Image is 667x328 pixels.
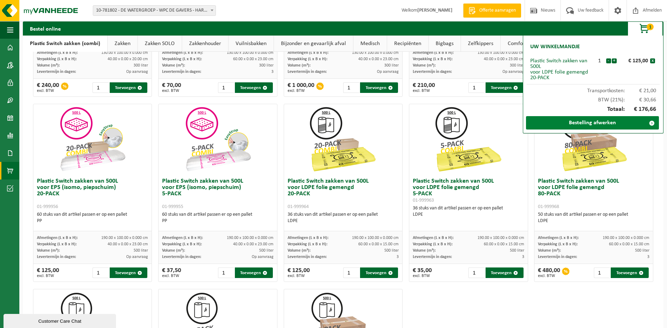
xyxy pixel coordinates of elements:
[259,63,274,68] span: 300 liter
[527,103,660,116] div: Totaal:
[288,255,327,259] span: Levertermijn in dagen:
[650,58,655,63] button: x
[530,58,593,81] div: Plastic Switch zakken van 500L voor LDPE folie gemengd 20-PACK
[162,236,203,240] span: Afmetingen (L x B x H):
[259,248,274,253] span: 500 liter
[271,70,274,74] span: 3
[101,236,148,240] span: 190.00 x 100.00 x 0.000 cm
[252,255,274,259] span: Op aanvraag
[162,63,185,68] span: Volume (m³):
[526,116,659,130] a: Bestelling afwerken
[37,89,59,93] span: excl. BTW
[274,36,353,52] a: Bijzonder en gevaarlijk afval
[625,88,656,94] span: € 21,00
[126,70,148,74] span: Op aanvraag
[606,58,611,63] button: -
[288,178,399,210] h3: Plastic Switch zakken van 500L voor LDPE folie gemengd 20-PACK
[413,57,453,61] span: Verpakking (L x B x H):
[288,82,314,93] div: € 1 000,00
[477,7,518,14] span: Offerte aanvragen
[57,104,128,175] img: 01-999956
[603,236,649,240] span: 190.00 x 100.00 x 0.000 cm
[218,267,235,278] input: 1
[413,63,436,68] span: Volume (m³):
[625,97,656,103] span: € 30,66
[37,236,78,240] span: Afmetingen (L x B x H):
[37,204,58,209] span: 01-999956
[37,82,59,93] div: € 240,00
[628,21,663,36] button: 1
[162,218,274,224] div: PP
[162,57,202,61] span: Verpakking (L x B x H):
[288,51,328,55] span: Afmetingen (L x B x H):
[384,63,399,68] span: 300 liter
[413,212,524,218] div: LDPE
[609,242,649,246] span: 60.00 x 0.00 x 15.00 cm
[288,89,314,93] span: excl. BTW
[233,57,274,61] span: 60.00 x 0.00 x 23.00 cm
[343,82,360,93] input: 1
[108,242,148,246] span: 40.00 x 0.00 x 23.00 cm
[477,51,524,55] span: 130.00 x 100.00 x 0.000 cm
[484,57,524,61] span: 40.00 x 0.00 x 23.00 cm
[288,63,310,68] span: Volume (m³):
[37,70,76,74] span: Levertermijn in dagen:
[360,82,398,93] button: Toevoegen
[126,255,148,259] span: Op aanvraag
[352,51,399,55] span: 130.00 x 100.00 x 0.000 cm
[183,104,253,175] img: 01-999955
[647,255,649,259] span: 3
[288,212,399,224] div: 36 stuks van dit artikel passen er op een pallet
[635,248,649,253] span: 500 liter
[594,267,610,278] input: 1
[527,94,660,103] div: BTW (21%):
[308,104,378,175] img: 01-999964
[92,82,109,93] input: 1
[647,24,654,30] span: 1
[227,236,274,240] span: 190.00 x 100.00 x 0.000 cm
[162,204,183,209] span: 01-999955
[468,82,485,93] input: 1
[229,36,274,52] a: Vuilnisbakken
[413,205,524,218] div: 36 stuks van dit artikel passen er op een pallet
[463,4,521,18] a: Offerte aanvragen
[134,248,148,253] span: 500 liter
[413,242,453,246] span: Verpakking (L x B x H):
[387,36,428,52] a: Recipiënten
[377,70,399,74] span: Op aanvraag
[108,36,137,52] a: Zakken
[23,36,107,52] a: Plastic Switch zakken (combi)
[417,8,453,13] strong: [PERSON_NAME]
[593,58,606,64] div: 1
[37,57,77,61] span: Verpakking (L x B x H):
[182,36,228,52] a: Zakkenhouder
[538,267,560,278] div: € 480,00
[384,248,399,253] span: 500 liter
[288,218,399,224] div: LDPE
[108,57,148,61] span: 40.00 x 0.00 x 20.00 cm
[23,21,68,35] h2: Bestel online
[413,178,524,203] h3: Plastic Switch zakken van 500L voor LDPE folie gemengd 5-PACK
[37,267,59,278] div: € 125,00
[37,212,148,224] div: 60 stuks van dit artikel passen er op een pallet
[413,255,452,259] span: Levertermijn in dagen:
[502,70,524,74] span: Op aanvraag
[101,51,148,55] span: 130.00 x 100.00 x 0.000 cm
[413,51,454,55] span: Afmetingen (L x B x H):
[510,63,524,68] span: 300 liter
[162,248,185,253] span: Volume (m³):
[360,267,398,278] button: Toevoegen
[538,236,579,240] span: Afmetingen (L x B x H):
[162,70,201,74] span: Levertermijn in dagen:
[37,248,60,253] span: Volume (m³):
[162,51,203,55] span: Afmetingen (L x B x H):
[413,198,434,203] span: 01-999963
[37,51,78,55] span: Afmetingen (L x B x H):
[413,89,435,93] span: excl. BTW
[461,36,500,52] a: Zelfkippers
[538,204,559,209] span: 01-999968
[37,178,148,210] h3: Plastic Switch zakken van 500L voor EPS (isomo, piepschuim) 20-PACK
[397,255,399,259] span: 3
[162,89,181,93] span: excl. BTW
[235,82,273,93] button: Toevoegen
